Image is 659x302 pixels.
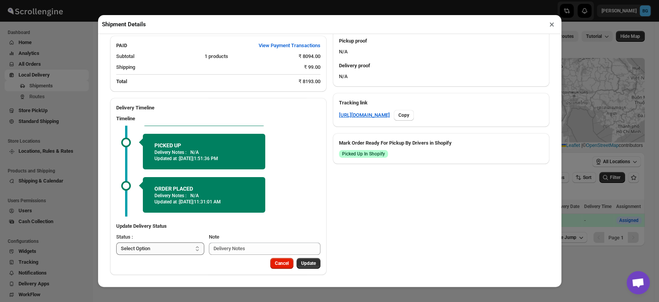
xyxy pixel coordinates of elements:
[116,115,320,123] h3: Timeline
[154,193,186,199] p: Delivery Notes :
[270,258,293,269] button: Cancel
[179,156,218,161] span: [DATE] | 1:51:36 PM
[333,59,549,87] div: N/A
[190,193,199,199] p: N/A
[398,112,409,118] span: Copy
[254,39,325,52] button: View Payment Transactions
[179,199,221,205] span: [DATE] | 11:31:01 AM
[102,20,146,28] h2: Shipment Details
[209,242,320,255] input: Delivery Notes
[301,260,316,266] span: Update
[154,185,254,193] h2: ORDER PLACED
[298,53,320,60] div: ₹ 8094.00
[116,78,127,84] b: Total
[116,104,320,112] h2: Delivery Timeline
[154,199,254,205] p: Updated at :
[339,99,543,107] h3: Tracking link
[154,155,254,162] p: Updated at :
[339,111,390,119] a: [URL][DOMAIN_NAME]
[627,271,650,294] div: Open chat
[116,53,198,60] div: Subtotal
[116,63,298,71] div: Shipping
[116,42,127,49] h2: PAID
[342,151,385,157] span: Picked Up In Shopify
[190,149,199,155] p: N/A
[394,110,414,121] button: Copy
[205,53,292,60] div: 1 products
[339,139,543,147] h3: Mark Order Ready For Pickup By Drivers in Shopify
[296,258,320,269] button: Update
[298,78,320,85] div: ₹ 8193.00
[546,19,557,30] button: ×
[154,149,186,155] p: Delivery Notes :
[116,222,320,230] h3: Update Delivery Status
[259,42,320,49] span: View Payment Transactions
[154,142,254,149] h2: PICKED UP
[275,260,289,266] span: Cancel
[339,37,543,45] h3: Pickup proof
[116,234,133,240] span: Status :
[304,63,320,71] div: ₹ 99.00
[339,62,543,70] h3: Delivery proof
[209,234,219,240] span: Note
[333,34,549,59] div: N/A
